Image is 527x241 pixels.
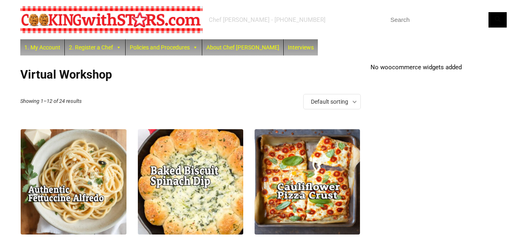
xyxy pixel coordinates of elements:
[311,98,348,105] span: Default sorting
[20,68,361,81] h1: Virtual Workshop
[126,39,202,55] a: Policies and Procedures
[21,129,126,235] img: Authentic Fettuccine Alfredo – Zoom Monday March 3, 2025 @ 6:30 PM
[202,39,283,55] a: About Chef [PERSON_NAME]
[284,39,318,55] a: Interviews
[138,129,243,235] img: Baked Biscuit Spinach Dip & Crispy Parmesan Artichoke Hearts – Zoom Sunday Feb 2, 2025 @ 10:00 AM
[20,39,64,55] a: 1. My Account
[20,94,86,109] p: Showing 1–12 of 24 results
[255,129,360,235] img: Cauliflower Pizza Crust – Zoom Monday Aug 18, 2025 @ 6:30 PM
[209,16,326,24] div: Chef [PERSON_NAME] - [PHONE_NUMBER]
[371,64,507,71] p: No woocommerce widgets added
[65,39,125,55] a: 2. Register a Chef
[488,12,507,28] button: Search
[20,6,203,33] img: Chef Paula's Cooking With Stars
[385,12,507,28] input: Search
